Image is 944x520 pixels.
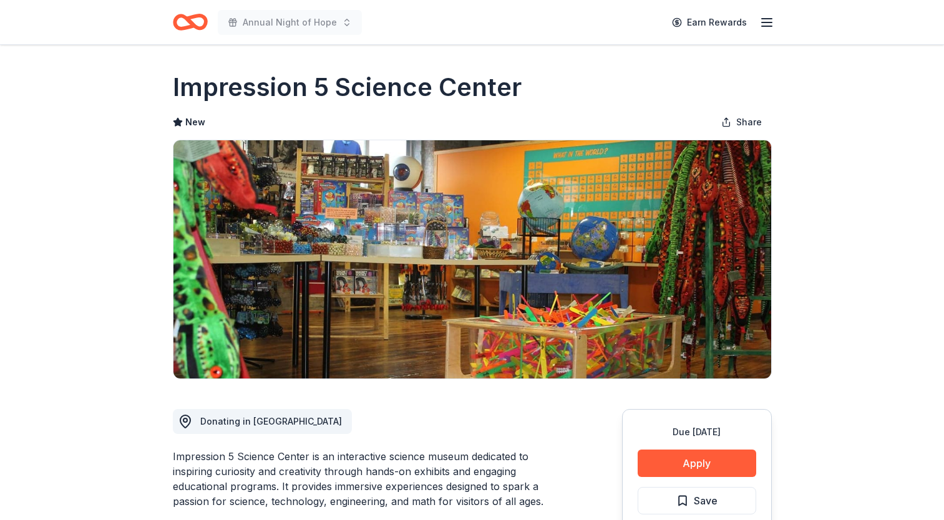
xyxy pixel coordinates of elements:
[218,10,362,35] button: Annual Night of Hope
[638,487,756,514] button: Save
[173,140,771,378] img: Image for Impression 5 Science Center
[200,416,342,426] span: Donating in [GEOGRAPHIC_DATA]
[173,7,208,37] a: Home
[243,15,337,30] span: Annual Night of Hope
[664,11,754,34] a: Earn Rewards
[694,493,718,509] span: Save
[711,110,772,135] button: Share
[185,115,205,130] span: New
[638,450,756,477] button: Apply
[638,425,756,440] div: Due [DATE]
[173,449,562,509] div: Impression 5 Science Center is an interactive science museum dedicated to inspiring curiosity and...
[173,70,522,105] h1: Impression 5 Science Center
[736,115,762,130] span: Share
